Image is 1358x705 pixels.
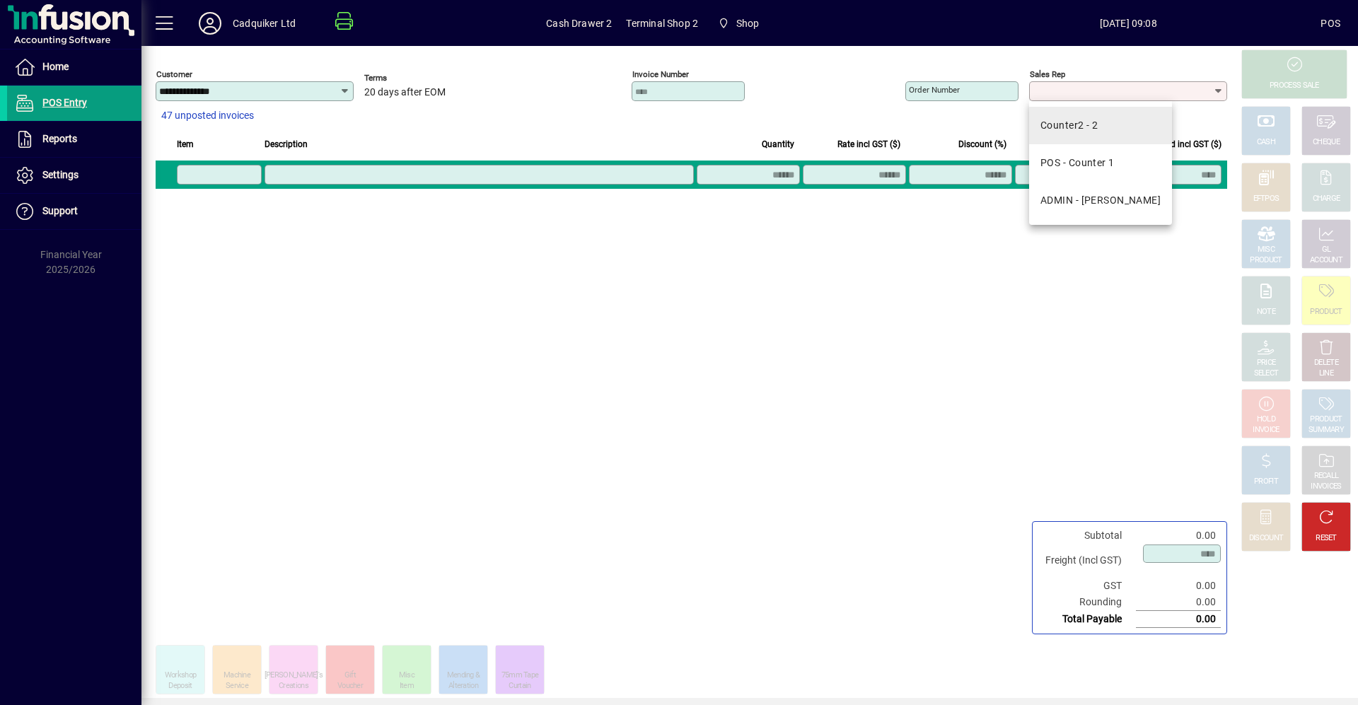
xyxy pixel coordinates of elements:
span: 47 unposted invoices [161,108,254,123]
div: GL [1322,245,1331,255]
span: [DATE] 09:08 [936,12,1321,35]
div: LINE [1319,368,1333,379]
span: Terms [364,74,449,83]
div: SELECT [1254,368,1279,379]
mat-label: Order number [909,85,960,95]
div: PRICE [1257,358,1276,368]
div: CHARGE [1313,194,1340,204]
div: EFTPOS [1253,194,1279,204]
div: [PERSON_NAME]'s [265,670,323,681]
a: Settings [7,158,141,193]
div: DISCOUNT [1249,533,1283,544]
span: Item [177,136,194,152]
span: Cash Drawer 2 [546,12,612,35]
div: Curtain [509,681,530,692]
mat-label: Invoice number [632,69,689,79]
div: PROCESS SALE [1270,81,1319,91]
span: POS Entry [42,97,87,108]
span: Rate incl GST ($) [837,136,900,152]
mat-label: Sales rep [1030,69,1065,79]
div: ADMIN - [PERSON_NAME] [1040,193,1161,208]
td: Freight (Incl GST) [1038,544,1136,578]
div: Counter2 - 2 [1040,118,1098,133]
div: HOLD [1257,414,1275,425]
div: PRODUCT [1250,255,1282,266]
a: Reports [7,122,141,157]
div: MISC [1258,245,1275,255]
div: POS [1321,12,1340,35]
td: 0.00 [1136,611,1221,628]
td: GST [1038,578,1136,594]
td: Total Payable [1038,611,1136,628]
div: NOTE [1257,307,1275,317]
td: 0.00 [1136,578,1221,594]
span: Reports [42,133,77,144]
div: Gift [344,670,356,681]
span: Home [42,61,69,72]
span: Terminal Shop 2 [626,12,698,35]
span: Extend incl GST ($) [1149,136,1221,152]
div: Mending & [447,670,480,681]
div: ACCOUNT [1310,255,1342,266]
div: INVOICE [1253,425,1279,436]
span: Support [42,205,78,216]
span: Shop [712,11,765,36]
div: Cadquiker Ltd [233,12,296,35]
div: Deposit [168,681,192,692]
div: Voucher [337,681,363,692]
div: DELETE [1314,358,1338,368]
td: 0.00 [1136,594,1221,611]
div: Item [400,681,414,692]
span: Quantity [762,136,794,152]
a: Support [7,194,141,229]
td: 0.00 [1136,528,1221,544]
mat-option: POS - Counter 1 [1029,144,1172,182]
span: 20 days after EOM [364,87,446,98]
div: RESET [1316,533,1337,544]
div: Service [226,681,248,692]
div: Machine [224,670,250,681]
div: RECALL [1314,471,1339,482]
mat-label: Customer [156,69,192,79]
div: CASH [1257,137,1275,148]
a: Home [7,49,141,85]
div: POS - Counter 1 [1040,156,1115,170]
span: Shop [736,12,760,35]
td: Subtotal [1038,528,1136,544]
mat-option: ADMIN - Yvonne [1029,182,1172,219]
div: Workshop [165,670,196,681]
div: CHEQUE [1313,137,1340,148]
button: Profile [187,11,233,36]
span: Discount (%) [958,136,1006,152]
div: INVOICES [1311,482,1341,492]
div: Alteration [448,681,478,692]
div: Misc [399,670,414,681]
div: PRODUCT [1310,414,1342,425]
div: Creations [279,681,308,692]
mat-option: Counter2 - 2 [1029,107,1172,144]
td: Rounding [1038,594,1136,611]
div: 75mm Tape [501,670,539,681]
span: Description [265,136,308,152]
button: 47 unposted invoices [156,103,260,129]
div: SUMMARY [1308,425,1344,436]
div: PRODUCT [1310,307,1342,317]
div: PROFIT [1254,477,1278,487]
span: Settings [42,169,79,180]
